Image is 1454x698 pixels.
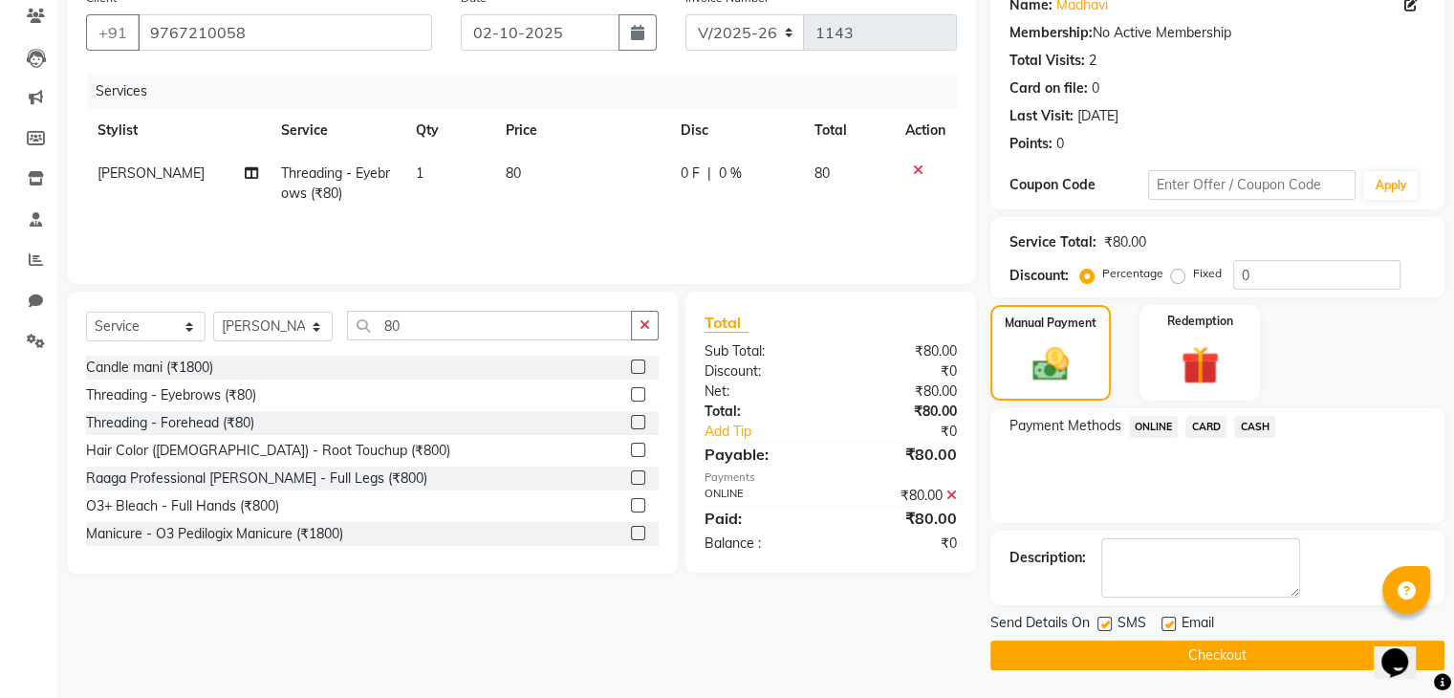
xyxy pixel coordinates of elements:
[690,382,831,402] div: Net:
[690,443,831,466] div: Payable:
[705,313,749,333] span: Total
[831,402,971,422] div: ₹80.00
[990,613,1090,637] span: Send Details On
[98,164,205,182] span: [PERSON_NAME]
[1009,134,1053,154] div: Points:
[1056,134,1064,154] div: 0
[86,496,279,516] div: O3+ Bleach - Full Hands (₹800)
[831,361,971,382] div: ₹0
[681,164,700,184] span: 0 F
[705,469,957,486] div: Payments
[86,358,213,378] div: Candle mani (₹1800)
[86,14,140,51] button: +91
[831,507,971,530] div: ₹80.00
[1234,416,1275,438] span: CASH
[1092,78,1099,98] div: 0
[1102,265,1163,282] label: Percentage
[86,441,450,461] div: Hair Color ([DEMOGRAPHIC_DATA]) - Root Touchup (₹800)
[690,422,854,442] a: Add Tip
[1009,51,1085,71] div: Total Visits:
[690,402,831,422] div: Total:
[1005,315,1096,332] label: Manual Payment
[831,382,971,402] div: ₹80.00
[1009,106,1074,126] div: Last Visit:
[1182,613,1214,637] span: Email
[831,341,971,361] div: ₹80.00
[690,361,831,382] div: Discount:
[1009,175,1148,195] div: Coupon Code
[669,109,803,152] th: Disc
[86,524,343,544] div: Manicure - O3 Pedilogix Manicure (₹1800)
[86,413,254,433] div: Threading - Forehead (₹80)
[347,311,632,340] input: Search or Scan
[814,164,830,182] span: 80
[831,443,971,466] div: ₹80.00
[854,422,970,442] div: ₹0
[1009,23,1093,43] div: Membership:
[270,109,404,152] th: Service
[1129,416,1179,438] span: ONLINE
[1009,416,1121,436] span: Payment Methods
[831,534,971,554] div: ₹0
[86,109,270,152] th: Stylist
[404,109,494,152] th: Qty
[690,341,831,361] div: Sub Total:
[1009,78,1088,98] div: Card on file:
[138,14,432,51] input: Search by Name/Mobile/Email/Code
[690,534,831,554] div: Balance :
[416,164,423,182] span: 1
[690,486,831,506] div: ONLINE
[1363,171,1418,200] button: Apply
[1009,266,1069,286] div: Discount:
[281,164,390,202] span: Threading - Eyebrows (₹80)
[707,164,711,184] span: |
[719,164,742,184] span: 0 %
[1089,51,1096,71] div: 2
[494,109,669,152] th: Price
[86,469,427,489] div: Raaga Professional [PERSON_NAME] - Full Legs (₹800)
[1185,416,1226,438] span: CARD
[1148,170,1356,200] input: Enter Offer / Coupon Code
[803,109,894,152] th: Total
[1009,548,1086,568] div: Description:
[86,385,256,405] div: Threading - Eyebrows (₹80)
[1009,232,1096,252] div: Service Total:
[990,641,1444,670] button: Checkout
[1374,622,1435,679] iframe: chat widget
[831,486,971,506] div: ₹80.00
[506,164,521,182] span: 80
[88,74,971,109] div: Services
[690,507,831,530] div: Paid:
[1169,341,1231,389] img: _gift.svg
[1009,23,1425,43] div: No Active Membership
[1118,613,1146,637] span: SMS
[1077,106,1118,126] div: [DATE]
[894,109,957,152] th: Action
[1104,232,1146,252] div: ₹80.00
[1193,265,1222,282] label: Fixed
[1021,343,1080,385] img: _cash.svg
[1167,313,1233,330] label: Redemption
